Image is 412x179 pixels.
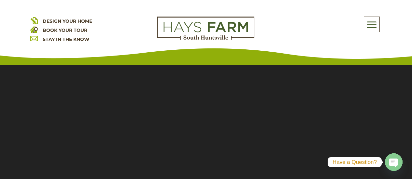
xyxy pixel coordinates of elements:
a: STAY IN THE KNOW [43,36,89,42]
a: BOOK YOUR TOUR [43,27,87,33]
img: Logo [157,17,254,40]
img: book your home tour [30,26,38,33]
a: DESIGN YOUR HOME [43,18,92,24]
a: hays farm homes huntsville development [157,35,254,41]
